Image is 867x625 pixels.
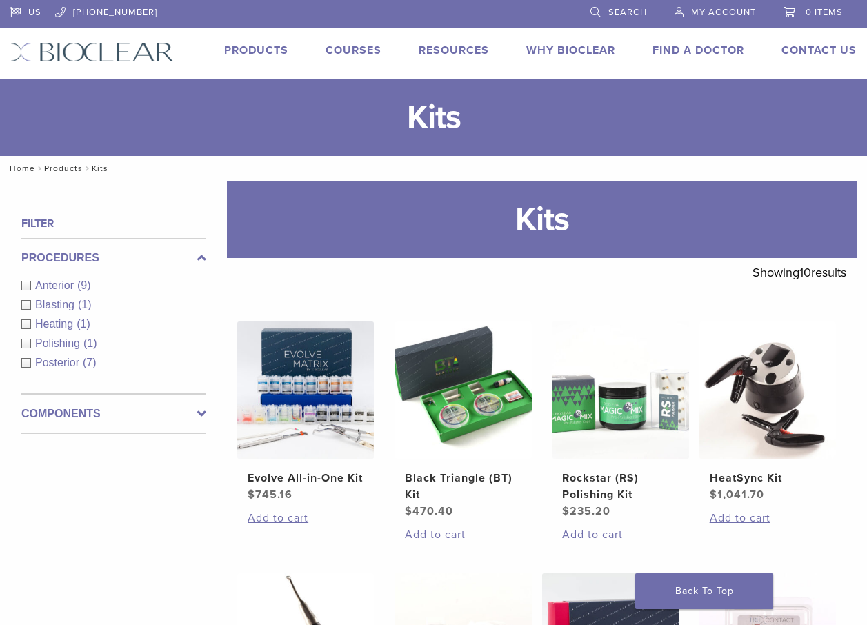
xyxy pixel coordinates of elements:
[552,321,689,519] a: Rockstar (RS) Polishing KitRockstar (RS) Polishing Kit $235.20
[419,43,489,57] a: Resources
[710,470,826,486] h2: HeatSync Kit
[77,318,90,330] span: (1)
[35,357,83,368] span: Posterior
[691,7,756,18] span: My Account
[237,321,374,458] img: Evolve All-in-One Kit
[405,526,521,543] a: Add to cart: “Black Triangle (BT) Kit”
[35,299,78,310] span: Blasting
[710,488,764,502] bdi: 1,041.70
[224,43,288,57] a: Products
[635,573,773,609] a: Back To Top
[799,265,811,280] span: 10
[562,504,570,518] span: $
[652,43,744,57] a: Find A Doctor
[248,510,363,526] a: Add to cart: “Evolve All-in-One Kit”
[395,321,531,458] img: Black Triangle (BT) Kit
[608,7,647,18] span: Search
[237,321,374,502] a: Evolve All-in-One KitEvolve All-in-One Kit $745.16
[562,504,610,518] bdi: 235.20
[248,470,363,486] h2: Evolve All-in-One Kit
[21,250,206,266] label: Procedures
[35,165,44,172] span: /
[781,43,857,57] a: Contact Us
[562,526,678,543] a: Add to cart: “Rockstar (RS) Polishing Kit”
[405,470,521,503] h2: Black Triangle (BT) Kit
[526,43,615,57] a: Why Bioclear
[699,321,836,458] img: HeatSync Kit
[35,318,77,330] span: Heating
[562,470,678,503] h2: Rockstar (RS) Polishing Kit
[248,488,255,502] span: $
[10,42,174,62] img: Bioclear
[78,299,92,310] span: (1)
[83,357,97,368] span: (7)
[227,181,857,258] h1: Kits
[552,321,689,458] img: Rockstar (RS) Polishing Kit
[710,510,826,526] a: Add to cart: “HeatSync Kit”
[77,279,91,291] span: (9)
[326,43,381,57] a: Courses
[395,321,531,519] a: Black Triangle (BT) KitBlack Triangle (BT) Kit $470.40
[753,258,846,287] p: Showing results
[806,7,843,18] span: 0 items
[35,337,83,349] span: Polishing
[35,279,77,291] span: Anterior
[44,163,83,173] a: Products
[248,488,292,502] bdi: 745.16
[21,215,206,232] h4: Filter
[21,406,206,422] label: Components
[405,504,453,518] bdi: 470.40
[83,337,97,349] span: (1)
[405,504,412,518] span: $
[83,165,92,172] span: /
[6,163,35,173] a: Home
[710,488,717,502] span: $
[699,321,836,502] a: HeatSync KitHeatSync Kit $1,041.70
